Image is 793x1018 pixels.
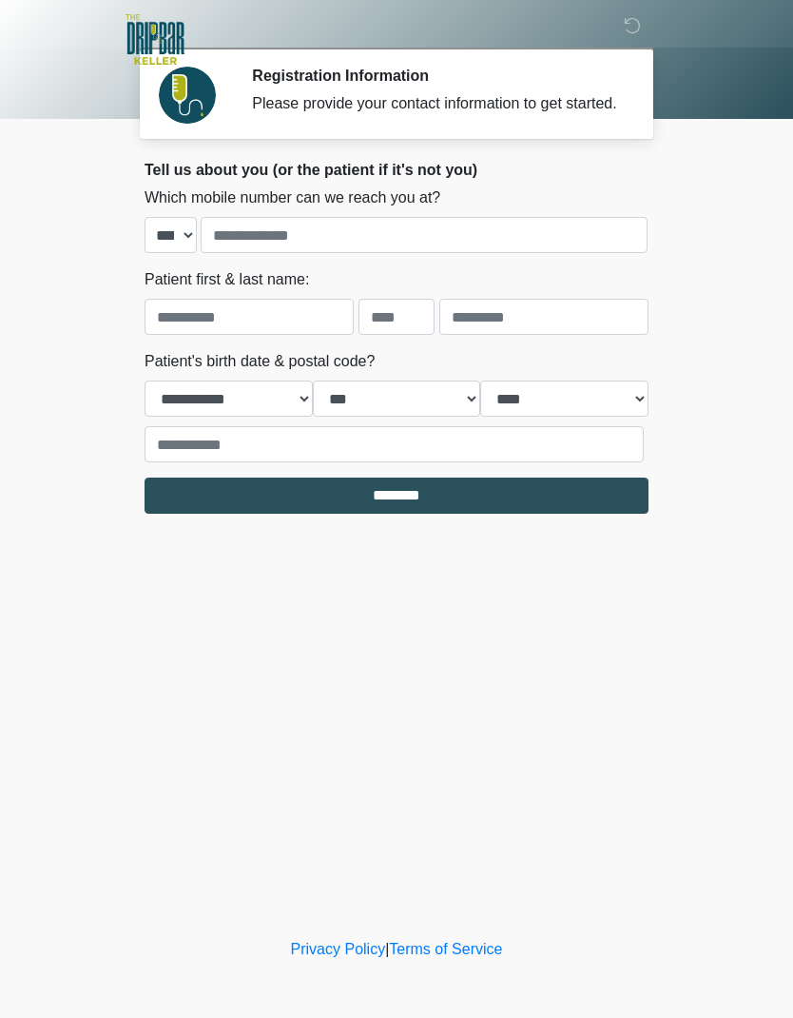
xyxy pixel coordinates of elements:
[159,67,216,124] img: Agent Avatar
[145,161,648,179] h2: Tell us about you (or the patient if it's not you)
[291,941,386,957] a: Privacy Policy
[126,14,184,65] img: The DRIPBaR - Keller Logo
[145,268,309,291] label: Patient first & last name:
[145,350,375,373] label: Patient's birth date & postal code?
[252,92,620,115] div: Please provide your contact information to get started.
[145,186,440,209] label: Which mobile number can we reach you at?
[389,941,502,957] a: Terms of Service
[385,941,389,957] a: |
